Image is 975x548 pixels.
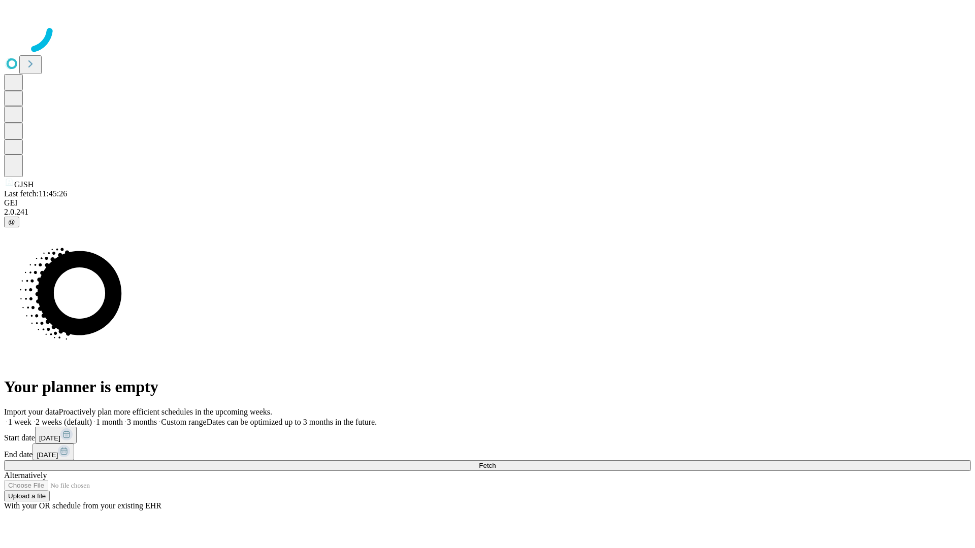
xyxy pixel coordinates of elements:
[8,218,15,226] span: @
[207,418,377,426] span: Dates can be optimized up to 3 months in the future.
[4,471,47,479] span: Alternatively
[4,443,971,460] div: End date
[37,451,58,459] span: [DATE]
[4,217,19,227] button: @
[4,491,50,501] button: Upload a file
[35,427,77,443] button: [DATE]
[4,189,67,198] span: Last fetch: 11:45:26
[4,378,971,396] h1: Your planner is empty
[14,180,34,189] span: GJSH
[8,418,31,426] span: 1 week
[4,198,971,208] div: GEI
[4,407,59,416] span: Import your data
[59,407,272,416] span: Proactively plan more efficient schedules in the upcoming weeks.
[4,427,971,443] div: Start date
[127,418,157,426] span: 3 months
[96,418,123,426] span: 1 month
[39,434,60,442] span: [DATE]
[32,443,74,460] button: [DATE]
[161,418,206,426] span: Custom range
[4,208,971,217] div: 2.0.241
[4,460,971,471] button: Fetch
[36,418,92,426] span: 2 weeks (default)
[479,462,496,469] span: Fetch
[4,501,161,510] span: With your OR schedule from your existing EHR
